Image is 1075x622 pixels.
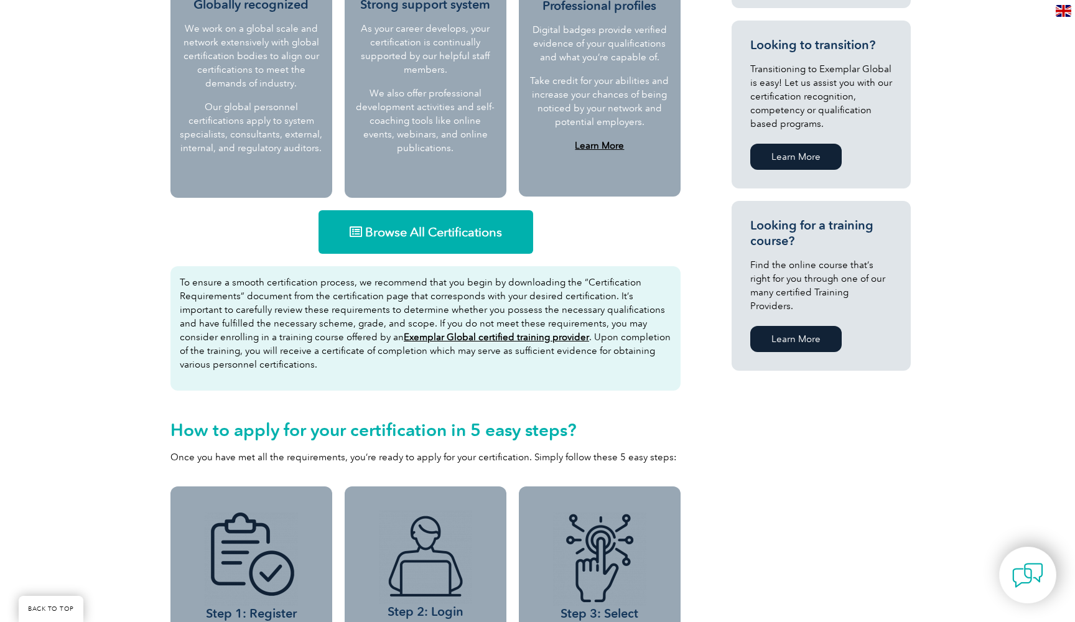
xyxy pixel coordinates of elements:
[528,513,671,621] h3: Step 3: Select
[1012,560,1043,591] img: contact-chat.png
[404,332,589,343] a: Exemplar Global certified training provider
[575,140,624,151] a: Learn More
[354,22,497,77] p: As your career develops, your certification is continually supported by our helpful staff members.
[352,511,499,620] h3: Step 2: Login
[529,23,670,64] p: Digital badges provide verified evidence of your qualifications and what you’re capable of.
[529,74,670,129] p: Take credit for your abilities and increase your chances of being noticed by your network and pot...
[170,450,681,464] p: Once you have met all the requirements, you’re ready to apply for your certification. Simply foll...
[354,86,497,155] p: We also offer professional development activities and self-coaching tools like online events, web...
[750,218,892,249] h3: Looking for a training course?
[1056,5,1071,17] img: en
[750,258,892,313] p: Find the online course that’s right for you through one of our many certified Training Providers.
[180,513,323,621] h3: Step 1: Register
[365,226,502,238] span: Browse All Certifications
[750,62,892,131] p: Transitioning to Exemplar Global is easy! Let us assist you with our certification recognition, c...
[170,420,681,440] h2: How to apply for your certification in 5 easy steps?
[750,326,842,352] a: Learn More
[750,37,892,53] h3: Looking to transition?
[180,276,671,371] p: To ensure a smooth certification process, we recommend that you begin by downloading the “Certifi...
[180,100,323,155] p: Our global personnel certifications apply to system specialists, consultants, external, internal,...
[750,144,842,170] a: Learn More
[319,210,533,254] a: Browse All Certifications
[180,22,323,90] p: We work on a global scale and network extensively with global certification bodies to align our c...
[19,596,83,622] a: BACK TO TOP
